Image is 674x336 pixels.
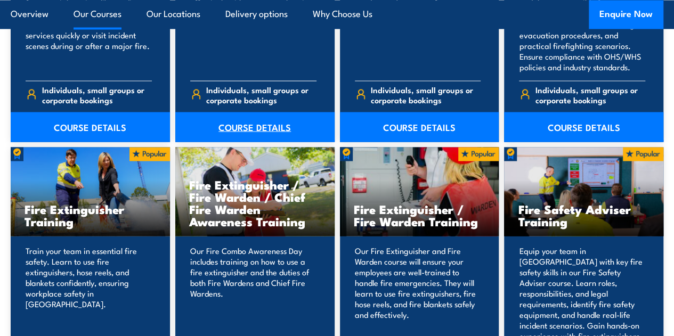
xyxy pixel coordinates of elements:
[206,84,316,104] span: Individuals, small groups or corporate bookings
[11,112,170,142] a: COURSE DETAILS
[518,202,649,227] h3: Fire Safety Adviser Training
[42,84,152,104] span: Individuals, small groups or corporate bookings
[340,112,499,142] a: COURSE DETAILS
[354,202,485,227] h3: Fire Extinguisher / Fire Warden Training
[175,112,335,142] a: COURSE DETAILS
[504,112,663,142] a: COURSE DETAILS
[25,202,156,227] h3: Fire Extinguisher Training
[371,84,481,104] span: Individuals, small groups or corporate bookings
[189,178,321,227] h3: Fire Extinguisher / Fire Warden / Chief Fire Warden Awareness Training
[535,84,645,104] span: Individuals, small groups or corporate bookings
